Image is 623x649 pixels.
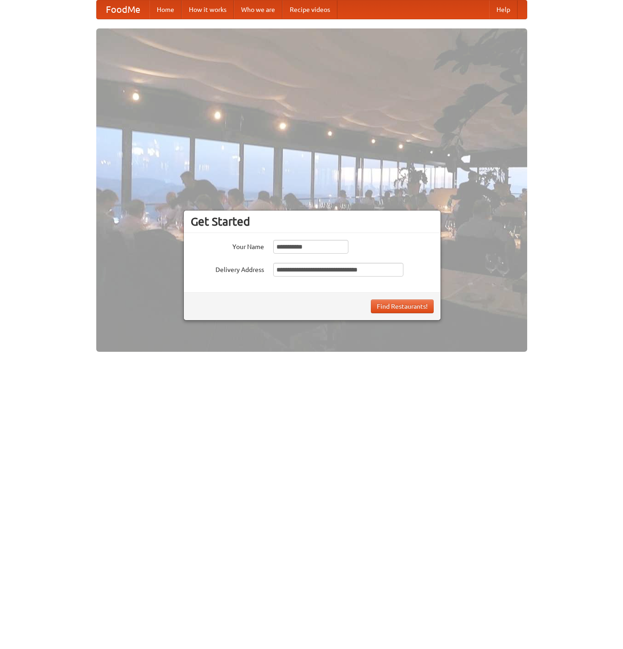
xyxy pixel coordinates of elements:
a: FoodMe [97,0,149,19]
a: Who we are [234,0,282,19]
a: Home [149,0,182,19]
a: Help [489,0,518,19]
a: How it works [182,0,234,19]
label: Your Name [191,240,264,251]
label: Delivery Address [191,263,264,274]
a: Recipe videos [282,0,337,19]
h3: Get Started [191,215,434,228]
button: Find Restaurants! [371,300,434,313]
